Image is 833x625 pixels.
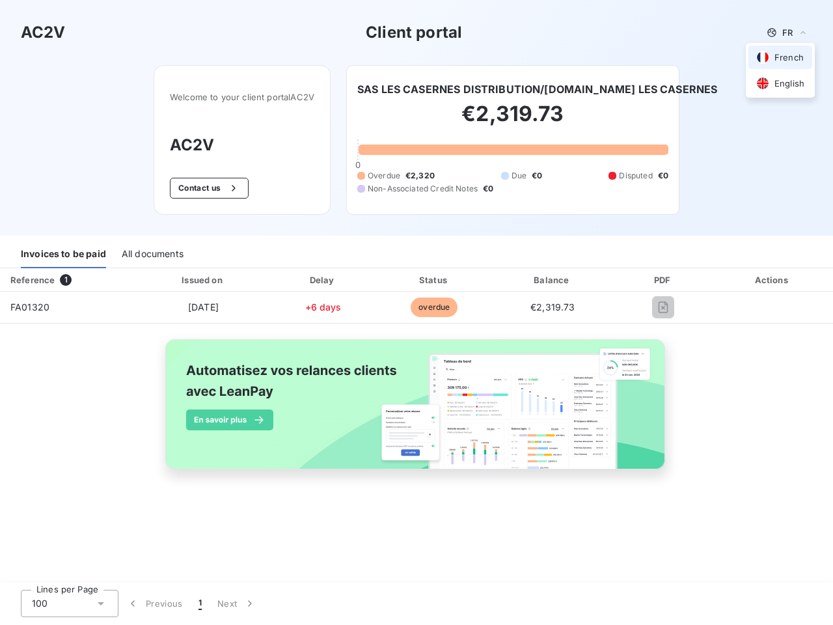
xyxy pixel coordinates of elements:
[617,273,709,286] div: PDF
[715,273,830,286] div: Actions
[118,590,191,617] button: Previous
[191,590,210,617] button: 1
[494,273,612,286] div: Balance
[619,170,652,182] span: Disputed
[512,170,526,182] span: Due
[532,170,542,182] span: €0
[658,170,668,182] span: €0
[380,273,488,286] div: Status
[21,21,66,44] h3: AC2V
[782,27,793,38] span: FR
[10,275,55,285] div: Reference
[188,301,219,312] span: [DATE]
[405,170,435,182] span: €2,320
[774,77,804,90] span: English
[355,160,361,170] span: 0
[368,170,400,182] span: Overdue
[210,590,264,617] button: Next
[141,273,266,286] div: Issued on
[271,273,375,286] div: Delay
[530,301,575,312] span: €2,319.73
[305,301,342,312] span: +6 days
[198,597,202,610] span: 1
[411,298,457,317] span: overdue
[60,274,72,286] span: 1
[21,241,106,268] div: Invoices to be paid
[483,183,493,195] span: €0
[368,183,478,195] span: Non-Associated Credit Notes
[366,21,462,44] h3: Client portal
[170,178,249,199] button: Contact us
[170,133,314,157] h3: AC2V
[154,331,679,492] img: banner
[10,301,49,312] span: FA01320
[32,597,48,610] span: 100
[774,51,804,64] span: French
[357,101,668,140] h2: €2,319.73
[357,81,717,97] h6: SAS LES CASERNES DISTRIBUTION/[DOMAIN_NAME] LES CASERNES
[122,241,184,268] div: All documents
[170,92,314,102] span: Welcome to your client portal AC2V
